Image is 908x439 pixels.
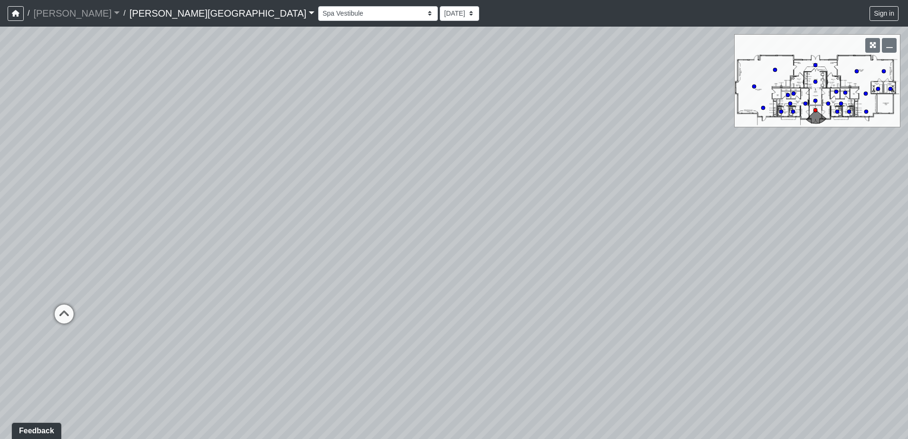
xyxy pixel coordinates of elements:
a: [PERSON_NAME][GEOGRAPHIC_DATA] [129,4,314,23]
span: / [24,4,33,23]
iframe: Ybug feedback widget [7,420,63,439]
a: [PERSON_NAME] [33,4,120,23]
span: / [120,4,129,23]
button: Sign in [870,6,899,21]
